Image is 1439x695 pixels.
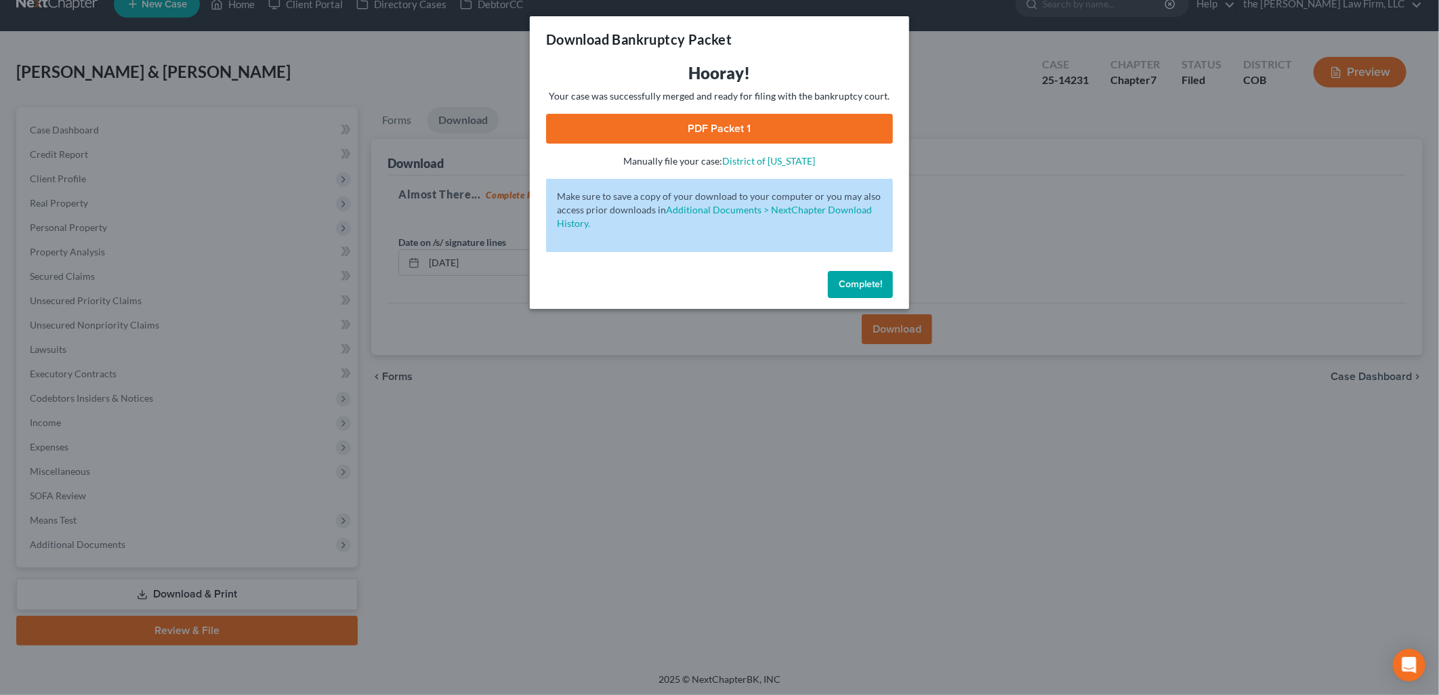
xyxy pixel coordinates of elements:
[839,278,882,290] span: Complete!
[546,89,893,103] p: Your case was successfully merged and ready for filing with the bankruptcy court.
[557,204,872,229] a: Additional Documents > NextChapter Download History.
[546,114,893,144] a: PDF Packet 1
[546,30,732,49] h3: Download Bankruptcy Packet
[723,155,816,167] a: District of [US_STATE]
[546,62,893,84] h3: Hooray!
[557,190,882,230] p: Make sure to save a copy of your download to your computer or you may also access prior downloads in
[546,154,893,168] p: Manually file your case:
[828,271,893,298] button: Complete!
[1393,649,1425,681] div: Open Intercom Messenger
